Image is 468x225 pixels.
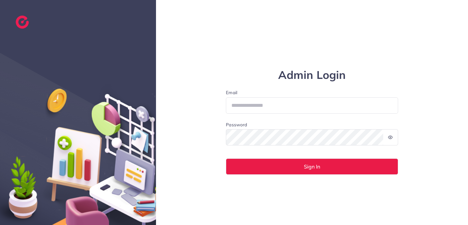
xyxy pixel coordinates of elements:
[226,158,398,175] button: Sign In
[226,69,398,82] h1: Admin Login
[304,164,320,169] span: Sign In
[226,121,247,128] label: Password
[226,89,398,96] label: Email
[16,16,29,29] img: logo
